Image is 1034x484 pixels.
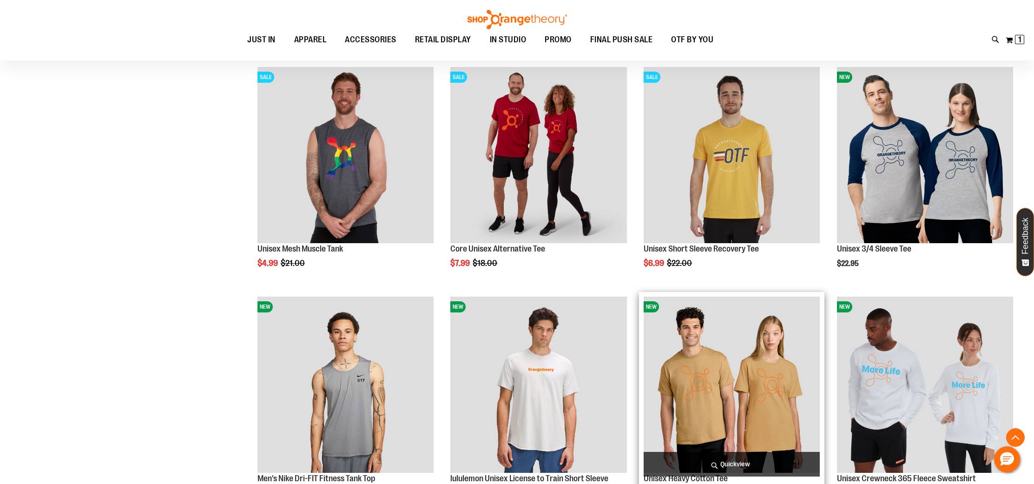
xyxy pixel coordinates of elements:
[837,67,1013,245] a: Unisex 3/4 Sleeve TeeNEW
[257,474,375,483] a: Men's Nike Dri-FIT Fitness Tank Top
[535,29,581,51] a: PROMO
[837,474,976,483] a: Unisex Crewneck 365 Fleece Sweatshirt
[450,474,608,483] a: lululemon Unisex License to Train Short Sleeve
[253,62,438,292] div: product
[450,67,626,243] img: Product image for Core Unisex Alternative Tee
[466,10,568,29] img: Shop Orangetheory
[446,62,631,292] div: product
[581,29,662,51] a: FINAL PUSH SALE
[450,72,467,83] span: SALE
[1021,218,1030,254] span: Feedback
[644,67,820,245] a: Product image for Unisex Short Sleeve Recovery TeeSALE
[406,29,481,51] a: RETAIL DISPLAY
[644,259,665,268] span: $6.99
[662,29,723,51] a: OTF BY YOU
[450,297,626,474] a: lululemon Unisex License to Train Short SleeveNEW
[257,297,434,474] a: Men's Nike Dri-FIT Fitness Tank TopNEW
[257,67,434,245] a: Product image for Unisex Mesh Muscle TankSALE
[837,259,860,268] span: $22.95
[257,67,434,243] img: Product image for Unisex Mesh Muscle Tank
[667,259,693,268] span: $22.00
[639,62,824,292] div: product
[285,29,336,50] a: APPAREL
[590,29,653,50] span: FINAL PUSH SALE
[257,297,434,473] img: Men's Nike Dri-FIT Fitness Tank Top
[450,244,545,253] a: Core Unisex Alternative Tee
[415,29,471,50] span: RETAIL DISPLAY
[281,259,306,268] span: $21.00
[257,301,273,312] span: NEW
[257,72,274,83] span: SALE
[837,301,852,312] span: NEW
[644,67,820,243] img: Product image for Unisex Short Sleeve Recovery Tee
[257,244,343,253] a: Unisex Mesh Muscle Tank
[294,29,327,50] span: APPAREL
[481,29,536,51] a: IN STUDIO
[644,72,660,83] span: SALE
[1018,35,1021,44] span: 1
[644,297,820,474] a: Unisex Heavy Cotton TeeNEW
[644,452,820,477] a: Quickview
[450,297,626,473] img: lululemon Unisex License to Train Short Sleeve
[1016,208,1034,276] button: Feedback - Show survey
[450,301,466,312] span: NEW
[450,259,471,268] span: $7.99
[345,29,396,50] span: ACCESSORIES
[671,29,713,50] span: OTF BY YOU
[450,67,626,245] a: Product image for Core Unisex Alternative TeeSALE
[644,474,728,483] a: Unisex Heavy Cotton Tee
[1006,428,1025,447] button: Back To Top
[545,29,572,50] span: PROMO
[837,244,911,253] a: Unisex 3/4 Sleeve Tee
[837,297,1013,474] a: Unisex Crewneck 365 Fleece SweatshirtNEW
[473,259,499,268] span: $18.00
[837,72,852,83] span: NEW
[837,297,1013,473] img: Unisex Crewneck 365 Fleece Sweatshirt
[644,244,759,253] a: Unisex Short Sleeve Recovery Tee
[994,446,1020,472] button: Hello, have a question? Let’s chat.
[644,301,659,312] span: NEW
[832,62,1018,292] div: product
[837,67,1013,243] img: Unisex 3/4 Sleeve Tee
[238,29,285,51] a: JUST IN
[336,29,406,51] a: ACCESSORIES
[644,297,820,473] img: Unisex Heavy Cotton Tee
[490,29,527,50] span: IN STUDIO
[247,29,276,50] span: JUST IN
[257,259,279,268] span: $4.99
